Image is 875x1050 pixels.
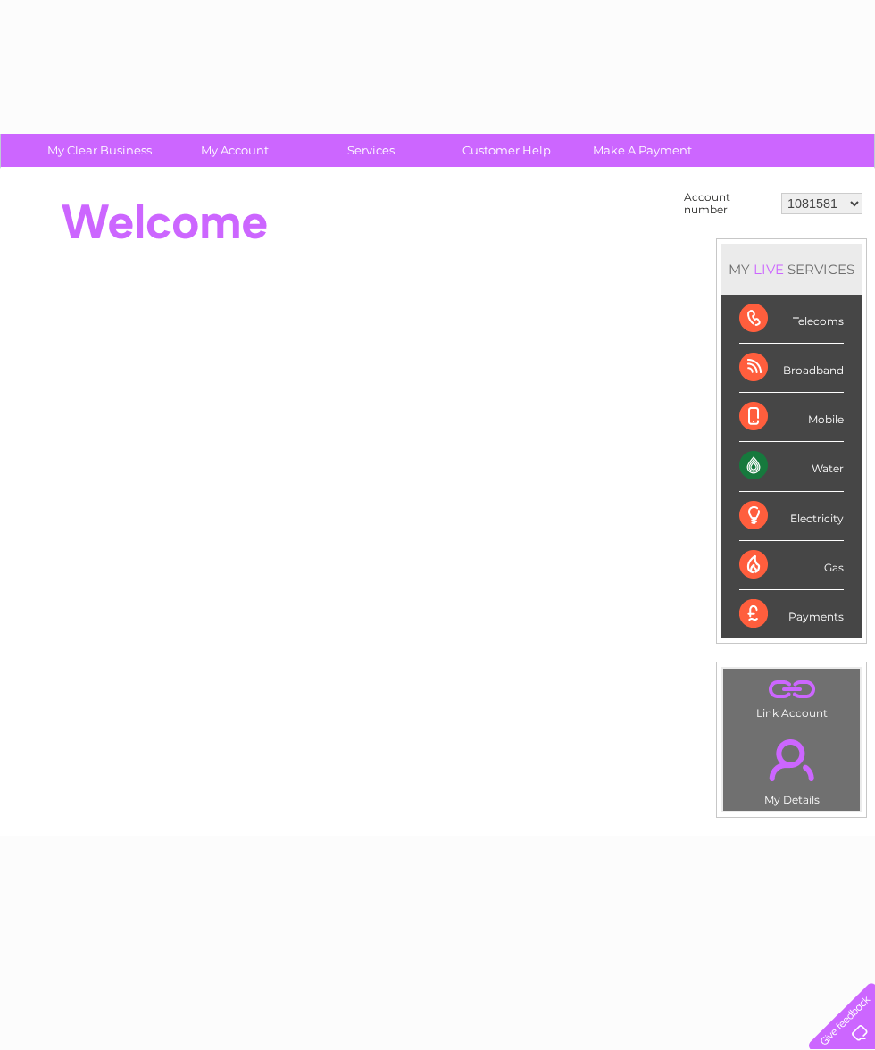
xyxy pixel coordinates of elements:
a: Make A Payment [569,134,716,167]
div: Payments [739,590,844,638]
a: Customer Help [433,134,580,167]
td: Account number [679,187,777,221]
a: . [728,673,855,704]
div: Gas [739,541,844,590]
td: My Details [722,724,861,812]
a: My Account [162,134,309,167]
div: LIVE [750,261,787,278]
a: Services [297,134,445,167]
div: Water [739,442,844,491]
div: Electricity [739,492,844,541]
div: Telecoms [739,295,844,344]
div: MY SERVICES [721,244,862,295]
a: . [728,729,855,791]
td: Link Account [722,668,861,724]
div: Mobile [739,393,844,442]
div: Broadband [739,344,844,393]
a: My Clear Business [26,134,173,167]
